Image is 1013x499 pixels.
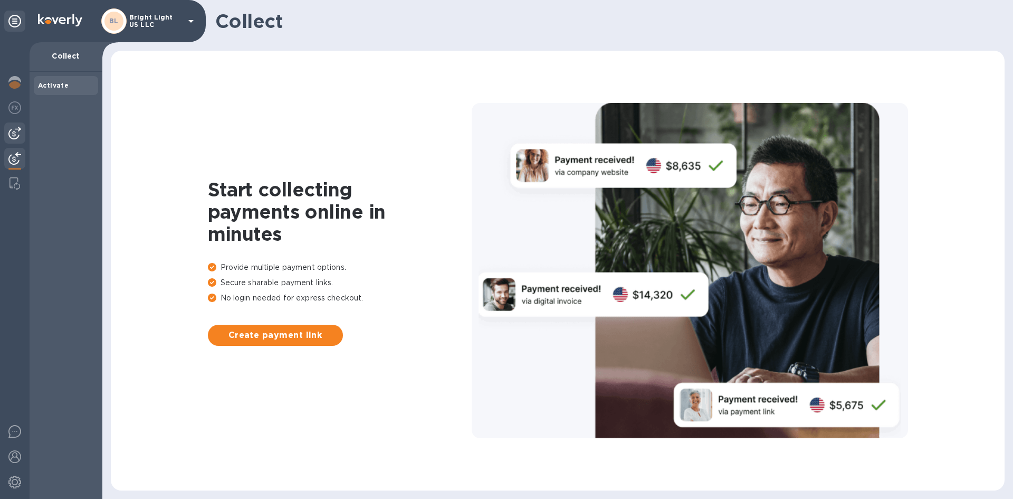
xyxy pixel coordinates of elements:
p: No login needed for express checkout. [208,293,472,304]
img: Foreign exchange [8,101,21,114]
button: Create payment link [208,325,343,346]
h1: Collect [215,10,996,32]
div: Unpin categories [4,11,25,32]
h1: Start collecting payments online in minutes [208,178,472,245]
iframe: Chat Widget [960,448,1013,499]
span: Create payment link [216,329,335,342]
p: Provide multiple payment options. [208,262,472,273]
p: Secure sharable payment links. [208,277,472,288]
p: Collect [38,51,94,61]
p: Bright Light US LLC [129,14,182,29]
b: BL [109,17,119,25]
img: Logo [38,14,82,26]
b: Activate [38,81,69,89]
